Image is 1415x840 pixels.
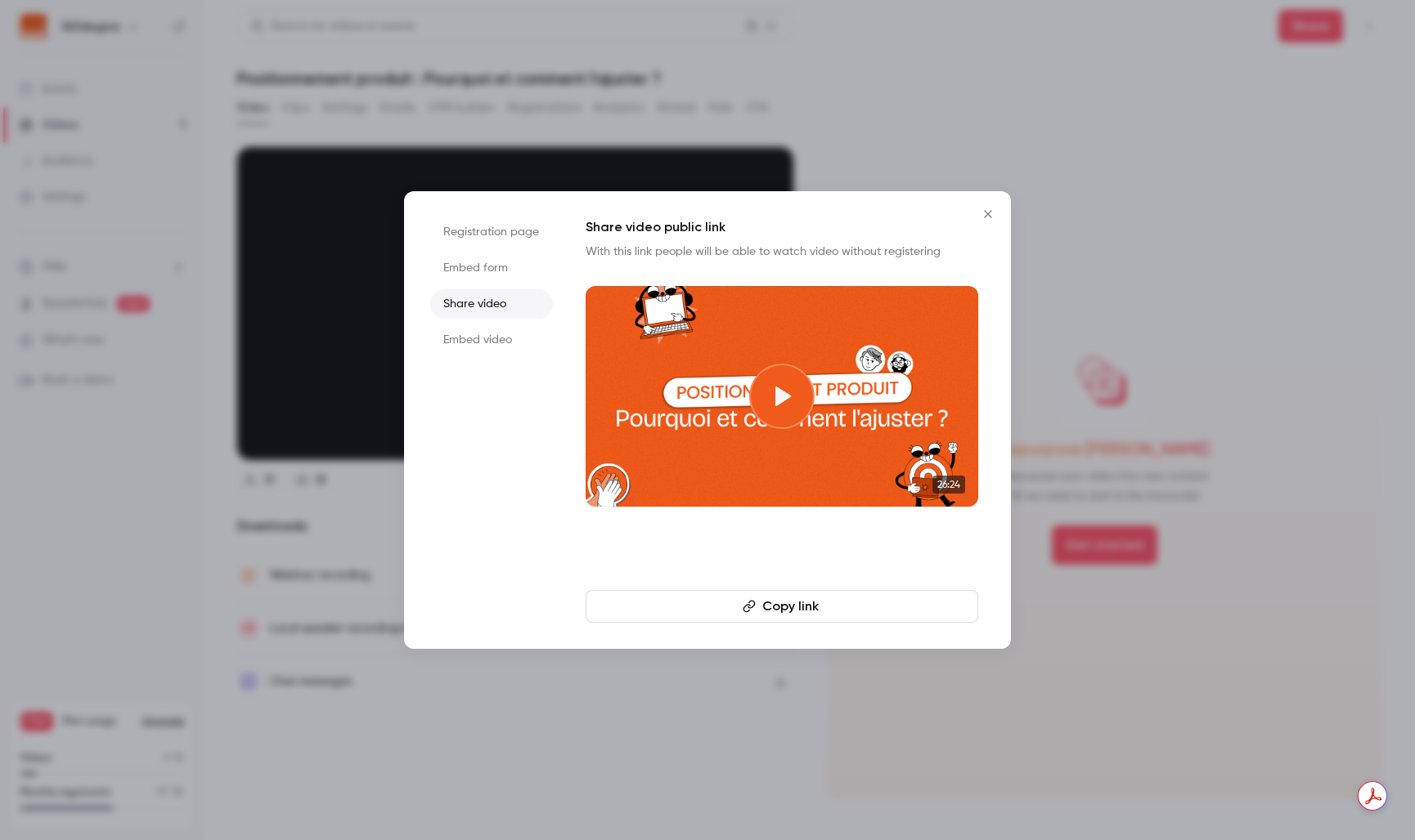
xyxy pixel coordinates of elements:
[586,590,978,623] button: Copy link
[430,253,553,283] li: Embed form
[932,476,965,494] span: 26:24
[586,244,978,260] p: With this link people will be able to watch video without registering
[430,289,553,319] li: Share video
[972,198,1004,230] button: Close
[430,325,553,355] li: Embed video
[586,286,978,507] a: 26:24
[586,217,978,237] h1: Share video public link
[430,217,553,247] li: Registration page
